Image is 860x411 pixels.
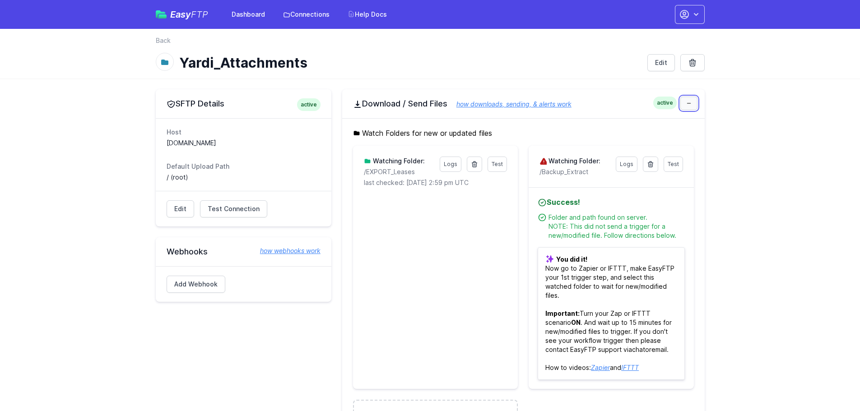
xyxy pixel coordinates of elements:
iframe: Drift Widget Chat Controller [815,366,849,400]
p: last checked: [DATE] 2:59 pm UTC [364,178,507,187]
h3: Watching Folder: [547,157,600,166]
h1: Yardi_Attachments [179,55,640,71]
b: Important: [545,309,580,317]
a: Back [156,36,171,45]
p: /Backup_Extract [539,167,610,176]
a: how webhooks work [251,246,321,255]
b: ON [571,319,581,326]
a: how downloads, sending, & alerts work [447,100,572,108]
span: Test [668,161,679,167]
b: You did it! [556,255,587,263]
dt: Host [167,128,321,137]
a: chat [632,346,645,353]
a: Test Connection [200,200,267,217]
p: Now go to Zapier or IFTTT, make EasyFTP your 1st trigger step, and select this watched folder to ... [538,247,684,380]
div: Folder and path found on server. NOTE: This did not send a trigger for a new/modified file. Follo... [549,213,684,240]
a: Logs [616,157,637,172]
span: Easy [170,10,208,19]
span: FTP [191,9,208,20]
p: /EXPORT_Leases [364,167,434,176]
dd: / (root) [167,173,321,182]
h5: Watch Folders for new or updated files [353,128,694,139]
a: email [651,346,667,353]
a: Edit [167,200,194,217]
span: active [653,97,677,109]
a: Dashboard [226,6,270,23]
a: IFTTT [621,364,639,371]
a: Zapier [591,364,610,371]
dd: [DOMAIN_NAME] [167,139,321,148]
a: Connections [278,6,335,23]
h3: Watching Folder: [371,157,425,166]
a: Help Docs [342,6,392,23]
nav: Breadcrumb [156,36,705,51]
span: Test [492,161,503,167]
span: Test Connection [208,204,260,213]
a: Edit [647,54,675,71]
span: active [297,98,321,111]
h2: SFTP Details [167,98,321,109]
a: Test [664,157,683,172]
img: easyftp_logo.png [156,10,167,18]
h2: Webhooks [167,246,321,257]
dt: Default Upload Path [167,162,321,171]
a: Test [488,157,507,172]
a: Logs [440,157,461,172]
a: Add Webhook [167,276,225,293]
h2: Download / Send Files [353,98,694,109]
a: EasyFTP [156,10,208,19]
h4: Success! [538,197,684,208]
